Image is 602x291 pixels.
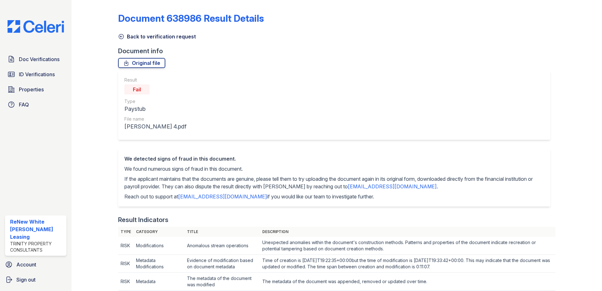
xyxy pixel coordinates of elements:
td: Evidence of modification based on document metadata [185,255,260,273]
div: File name [124,116,186,122]
div: ReNew White [PERSON_NAME] Leasing [10,218,64,241]
td: Anomalous stream operations [185,237,260,255]
img: CE_Logo_Blue-a8612792a0a2168367f1c8372b55b34899dd931a85d93a1a3d3e32e68fde9ad4.png [3,20,69,33]
p: If the applicant maintains that the documents are genuine, please tell them to try uploading the ... [124,175,544,190]
th: Category [133,227,185,237]
div: Fail [124,84,150,94]
a: FAQ [5,98,66,111]
span: Account [16,261,36,268]
th: Title [185,227,260,237]
a: Document 638986 Result Details [118,13,264,24]
a: Account [3,258,69,271]
span: FAQ [19,101,29,108]
th: Description [260,227,555,237]
p: We found numerous signs of fraud in this document. [124,165,544,173]
a: Doc Verifications [5,53,66,66]
td: Metadata [133,273,185,291]
p: Reach out to support at if you would like our team to investigate further. [124,193,544,200]
div: Document info [118,47,555,55]
th: Type [118,227,133,237]
span: Doc Verifications [19,55,60,63]
div: We detected signs of fraud in this document. [124,155,544,163]
td: The metadata of the document was modified [185,273,260,291]
a: Back to verification request [118,33,196,40]
td: RISK [118,237,133,255]
a: Properties [5,83,66,96]
td: Metadata Modifications [133,255,185,273]
a: [EMAIL_ADDRESS][DOMAIN_NAME] [178,193,267,200]
div: Paystub [124,105,186,113]
a: Original file [118,58,165,68]
div: Result [124,77,186,83]
td: Time of creation is [DATE]T19:22:35+00:00but the time of modification is [DATE]T19:33:42+00:00. T... [260,255,555,273]
td: RISK [118,273,133,291]
span: ID Verifications [19,71,55,78]
td: Modifications [133,237,185,255]
div: Type [124,98,186,105]
a: [EMAIL_ADDRESS][DOMAIN_NAME] [348,183,437,190]
td: The metadata of the document was appended, removed or updated over time. [260,273,555,291]
span: Sign out [16,276,36,283]
a: Sign out [3,273,69,286]
div: Result Indicators [118,215,168,224]
a: ID Verifications [5,68,66,81]
div: [PERSON_NAME] 4.pdf [124,122,186,131]
td: RISK [118,255,133,273]
span: . [437,183,438,190]
td: Unexpected anomalies within the document's construction methods. Patterns and properties of the d... [260,237,555,255]
span: Properties [19,86,44,93]
div: Trinity Property Consultants [10,241,64,253]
